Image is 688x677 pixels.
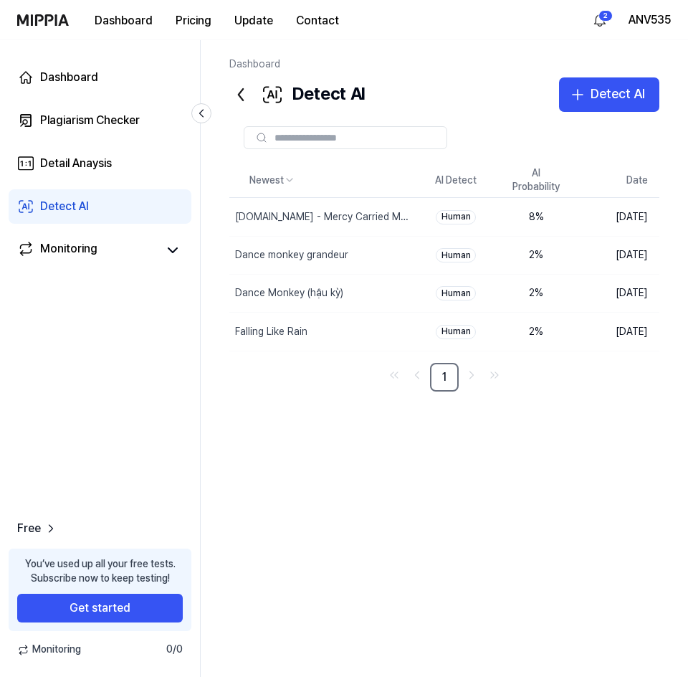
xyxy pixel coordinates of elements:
[576,164,659,198] th: Date
[285,6,350,35] button: Contact
[40,155,112,172] div: Detail Anaysis
[507,325,565,339] div: 2 %
[430,363,459,392] a: 1
[507,210,565,224] div: 8 %
[559,77,659,112] button: Detect AI
[164,6,223,35] button: Pricing
[17,520,58,537] a: Free
[591,11,608,29] img: 알림
[235,286,343,300] div: Dance Monkey (hậu kỳ)
[9,60,191,95] a: Dashboard
[83,6,164,35] button: Dashboard
[629,11,671,29] button: ANV535
[229,77,365,112] div: Detect AI
[507,248,565,262] div: 2 %
[436,325,476,339] div: Human
[166,643,183,657] span: 0 / 0
[576,274,659,312] td: [DATE]
[416,164,496,198] th: AI Detect
[25,557,176,585] div: You’ve used up all your free tests. Subscribe now to keep testing!
[576,313,659,351] td: [DATE]
[223,1,285,40] a: Update
[40,112,140,129] div: Plagiarism Checker
[576,198,659,236] td: [DATE]
[40,240,97,260] div: Monitoring
[496,164,576,198] th: AI Probability
[462,365,482,385] a: Go to next page
[40,69,98,86] div: Dashboard
[576,236,659,274] td: [DATE]
[17,594,183,622] button: Get started
[598,10,613,22] div: 2
[588,9,611,32] button: 알림2
[9,103,191,138] a: Plagiarism Checker
[235,325,307,339] div: Falling Like Rain
[229,363,659,392] nav: pagination
[17,240,157,260] a: Monitoring
[235,248,348,262] div: Dance monkey grandeur
[507,286,565,300] div: 2 %
[436,248,476,262] div: Human
[40,198,89,215] div: Detect AI
[9,189,191,224] a: Detect AI
[9,146,191,181] a: Detail Anaysis
[17,643,81,657] span: Monitoring
[223,6,285,35] button: Update
[235,210,413,224] div: [DOMAIN_NAME] - Mercy Carried Me - Still Worship Music
[436,210,476,224] div: Human
[407,365,427,385] a: Go to previous page
[436,286,476,300] div: Human
[384,365,404,385] a: Go to first page
[484,365,505,385] a: Go to last page
[591,84,645,105] div: Detect AI
[17,14,69,26] img: logo
[17,520,41,537] span: Free
[229,58,280,70] a: Dashboard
